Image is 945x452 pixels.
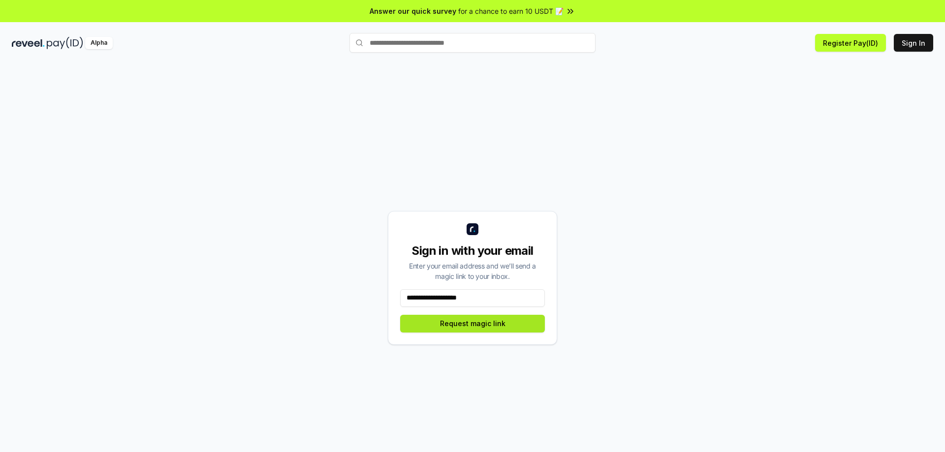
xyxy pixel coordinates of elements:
[467,223,478,235] img: logo_small
[400,315,545,332] button: Request magic link
[47,37,83,49] img: pay_id
[12,37,45,49] img: reveel_dark
[815,34,886,52] button: Register Pay(ID)
[400,261,545,281] div: Enter your email address and we’ll send a magic link to your inbox.
[370,6,456,16] span: Answer our quick survey
[400,243,545,259] div: Sign in with your email
[85,37,113,49] div: Alpha
[894,34,933,52] button: Sign In
[458,6,564,16] span: for a chance to earn 10 USDT 📝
